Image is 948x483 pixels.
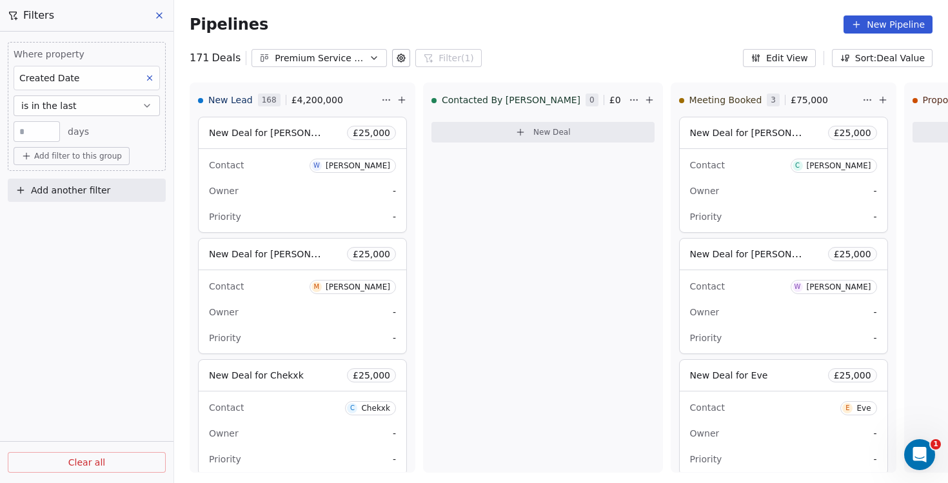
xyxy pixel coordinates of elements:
span: £ 25,000 [353,126,390,139]
span: New Deal for [PERSON_NAME] [690,126,826,139]
span: New Deal [533,127,571,137]
span: Priority [690,454,722,464]
div: New Lead168£4,200,000 [198,83,379,117]
span: Owner [209,186,239,196]
span: Priority [209,454,241,464]
div: Premium Service Businesses [275,52,364,65]
span: Owner [209,307,239,317]
span: Created Date [19,73,79,83]
span: Priority [690,212,722,222]
span: 0 [586,94,598,106]
span: New Lead [208,94,253,106]
span: Owner [690,186,720,196]
span: Where property [14,48,160,61]
div: New Deal for [PERSON_NAME]£25,000ContactW[PERSON_NAME]Owner-Priority- [679,238,888,354]
span: Pipelines [190,15,268,34]
div: [PERSON_NAME] [326,282,390,291]
span: Meeting Booked [689,94,762,106]
span: £ 25,000 [834,248,871,261]
span: £ 25,000 [353,248,390,261]
span: - [393,306,396,319]
span: Owner [209,428,239,439]
span: Priority [690,333,722,343]
span: £ 25,000 [353,369,390,382]
div: [PERSON_NAME] [807,161,871,170]
button: Clear all [8,452,166,473]
span: Owner [690,428,720,439]
button: New Pipeline [844,15,933,34]
iframe: Intercom live chat [904,439,935,470]
span: - [393,210,396,223]
button: New Deal [431,122,655,143]
button: Sort: Deal Value [832,49,933,67]
div: [PERSON_NAME] [807,282,871,291]
span: - [393,184,396,197]
div: Eve [856,404,871,413]
span: Clear all [68,456,105,469]
span: 168 [258,94,281,106]
span: - [874,453,877,466]
span: - [874,210,877,223]
span: New Deal for [PERSON_NAME] [690,248,826,260]
span: Contacted By [PERSON_NAME] [442,94,580,106]
button: is in the last [14,95,160,116]
span: £ 25,000 [834,126,871,139]
span: - [874,331,877,344]
span: Contact [209,160,244,170]
span: - [874,427,877,440]
span: Contact [209,402,244,413]
div: New Deal for Eve£25,000ContactEEveOwner-Priority- [679,359,888,475]
span: days [68,125,89,138]
div: C [350,403,355,413]
span: 3 [767,94,780,106]
span: £ 0 [609,94,621,106]
span: - [874,184,877,197]
button: Filter(1) [415,49,482,67]
div: New Deal for [PERSON_NAME]£25,000ContactW[PERSON_NAME]Owner-Priority- [198,117,407,233]
div: New Deal for [PERSON_NAME]£25,000ContactM[PERSON_NAME]Owner-Priority- [198,238,407,354]
span: New Deal for Eve [690,370,768,380]
div: Contacted By [PERSON_NAME]0£0 [431,83,626,117]
span: £ 25,000 [834,369,871,382]
span: Contact [209,281,244,291]
div: M [314,282,320,292]
span: Contact [690,402,725,413]
div: New Deal for [PERSON_NAME]£25,000ContactC[PERSON_NAME]Owner-Priority- [679,117,888,233]
span: Priority [209,212,241,222]
span: is in the last [21,99,77,112]
div: E [845,403,849,413]
span: Contact [690,281,725,291]
div: W [313,161,320,171]
span: Add another filter [31,184,110,197]
div: W [795,282,801,292]
span: Contact [690,160,725,170]
span: Owner [690,307,720,317]
span: Add filter to this group [34,151,122,161]
span: - [393,427,396,440]
span: New Deal for [PERSON_NAME] [209,248,345,260]
span: 1 [931,439,941,449]
span: - [874,306,877,319]
div: Meeting Booked3£75,000 [679,83,860,117]
div: 171 [190,50,241,66]
button: Edit View [743,49,816,67]
div: C [795,161,800,171]
span: Filters [23,8,54,23]
div: New Deal for Chekxk£25,000ContactCChekxkOwner-Priority- [198,359,407,475]
span: £ 4,200,000 [291,94,343,106]
span: New Deal for Chekxk [209,370,304,380]
div: [PERSON_NAME] [326,161,390,170]
span: - [393,453,396,466]
span: Deals [212,50,241,66]
div: Chekxk [361,404,390,413]
span: - [393,331,396,344]
span: £ 75,000 [791,94,828,106]
span: New Deal for [PERSON_NAME] [209,126,345,139]
span: Priority [209,333,241,343]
